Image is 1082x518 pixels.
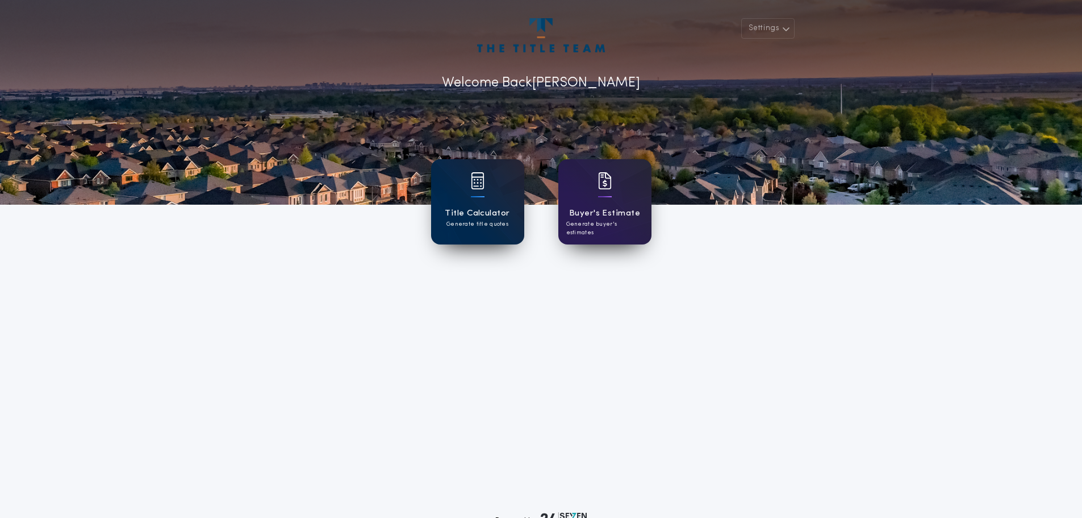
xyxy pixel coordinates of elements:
h1: Buyer's Estimate [569,207,640,220]
img: card icon [471,172,484,189]
p: Generate buyer's estimates [566,220,644,237]
h1: Title Calculator [445,207,509,220]
img: card icon [598,172,612,189]
a: card iconBuyer's EstimateGenerate buyer's estimates [558,159,651,245]
a: card iconTitle CalculatorGenerate title quotes [431,159,524,245]
p: Generate title quotes [446,220,508,229]
button: Settings [741,18,795,39]
img: account-logo [477,18,604,52]
p: Welcome Back [PERSON_NAME] [442,73,640,93]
